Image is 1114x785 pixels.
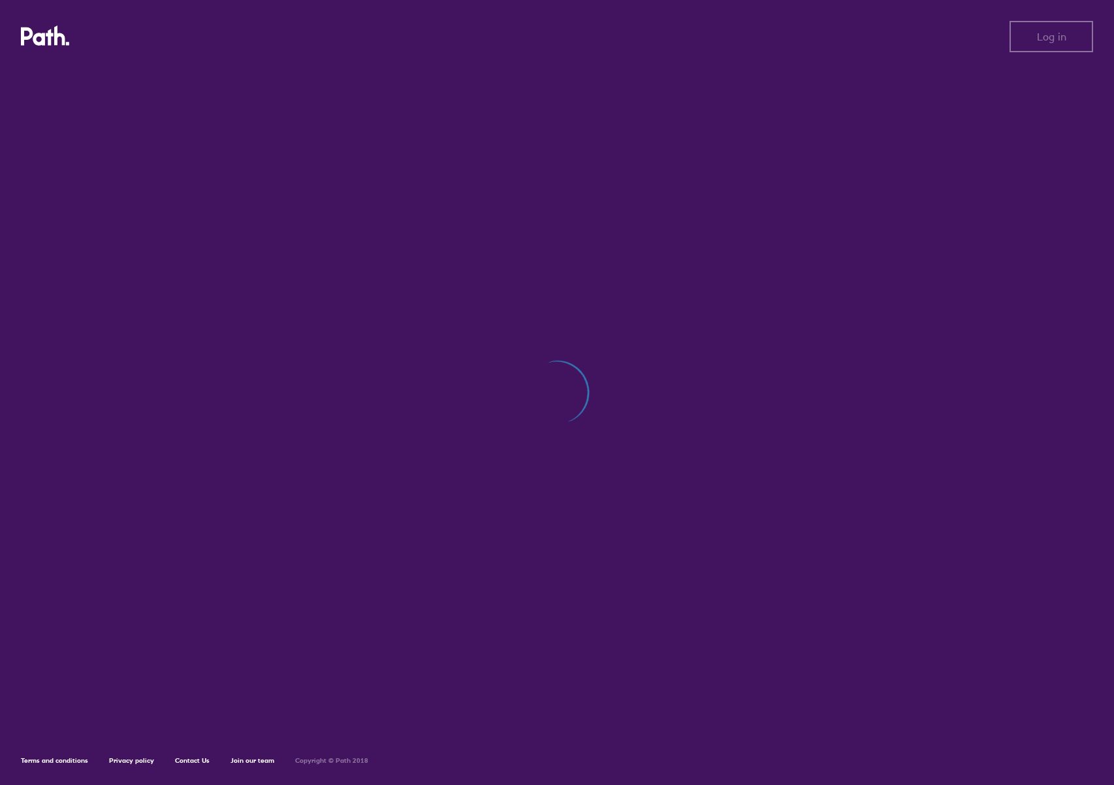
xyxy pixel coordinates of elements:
a: Join our team [231,756,274,765]
h6: Copyright © Path 2018 [295,757,368,765]
a: Contact Us [175,756,210,765]
span: Log in [1037,31,1066,42]
a: Privacy policy [109,756,154,765]
button: Log in [1010,21,1093,52]
a: Terms and conditions [21,756,88,765]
